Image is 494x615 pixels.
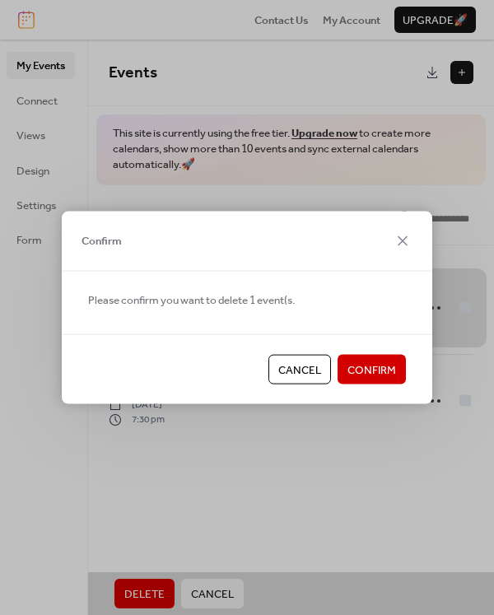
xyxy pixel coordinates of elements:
span: Confirm [82,233,122,249]
button: Cancel [268,355,331,384]
span: Confirm [347,362,396,379]
span: Cancel [278,362,321,379]
button: Confirm [338,355,406,384]
span: Please confirm you want to delete 1 event(s. [88,291,295,308]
